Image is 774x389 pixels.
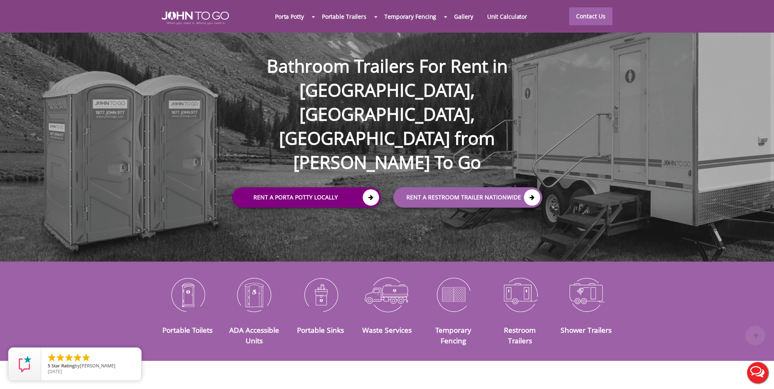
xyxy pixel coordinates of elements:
a: Portable Sinks [297,325,344,335]
a: ADA Accessible Units [229,325,279,345]
a: Temporary Fencing [435,325,471,345]
img: Review Rating [17,356,33,372]
a: rent a RESTROOM TRAILER Nationwide [393,188,542,208]
img: JOHN to go [162,11,229,24]
img: Shower-Trailers-icon_N.png [559,273,614,316]
li:  [64,353,74,362]
a: Restroom Trailers [504,325,536,345]
li:  [55,353,65,362]
h1: Bathroom Trailers For Rent in [GEOGRAPHIC_DATA], [GEOGRAPHIC_DATA], [GEOGRAPHIC_DATA] from [PERSO... [224,28,550,175]
a: Portable Toilets [162,325,213,335]
a: Contact Us [569,7,612,25]
a: Rent a Porta Potty Locally [232,188,381,208]
a: Shower Trailers [561,325,612,335]
img: Temporary-Fencing-cion_N.png [426,273,481,316]
a: Portable Trailers [315,8,373,25]
img: Waste-Services-icon_N.png [360,273,414,316]
button: Live Chat [741,356,774,389]
li:  [81,353,91,362]
img: Portable-Toilets-icon_N.png [161,273,215,316]
img: Restroom-Trailers-icon_N.png [493,273,547,316]
li:  [47,353,57,362]
a: Unit Calculator [480,8,534,25]
span: by [48,363,135,369]
span: 5 [48,362,50,369]
a: Temporary Fencing [377,8,443,25]
a: Porta Potty [268,8,311,25]
span: [PERSON_NAME] [80,362,115,369]
a: Gallery [447,8,480,25]
a: Waste Services [362,325,412,335]
li:  [73,353,82,362]
img: ADA-Accessible-Units-icon_N.png [227,273,281,316]
img: Portable-Sinks-icon_N.png [293,273,348,316]
span: [DATE] [48,368,62,374]
span: Star Rating [51,362,75,369]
